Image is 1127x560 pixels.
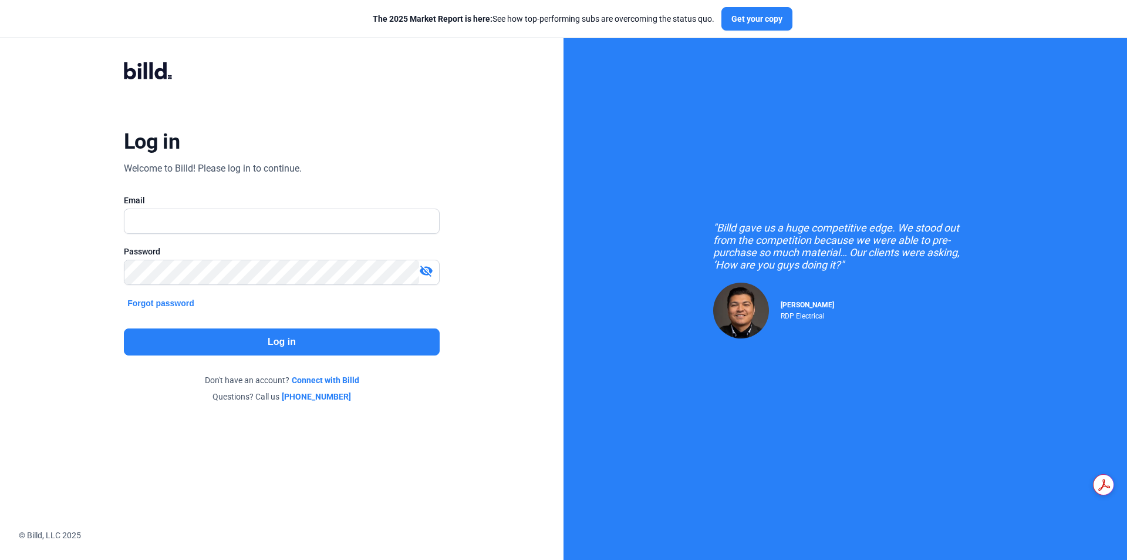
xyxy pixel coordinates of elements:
mat-icon: visibility_off [419,264,433,278]
div: RDP Electrical [781,309,834,320]
img: Raul Pacheco [713,283,769,338]
div: Password [124,246,440,257]
div: "Billd gave us a huge competitive edge. We stood out from the competition because we were able to... [713,222,977,271]
div: Log in [124,129,180,155]
button: Forgot password [124,297,198,310]
button: Log in [124,328,440,356]
div: Email [124,195,440,206]
button: Get your copy [721,7,792,31]
div: Questions? Call us [124,391,440,403]
div: See how top-performing subs are overcoming the status quo. [373,13,714,25]
div: Don't have an account? [124,374,440,386]
span: The 2025 Market Report is here: [373,14,492,24]
a: Connect with Billd [292,374,359,386]
a: [PHONE_NUMBER] [282,391,351,403]
div: Welcome to Billd! Please log in to continue. [124,162,302,176]
span: [PERSON_NAME] [781,301,834,309]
